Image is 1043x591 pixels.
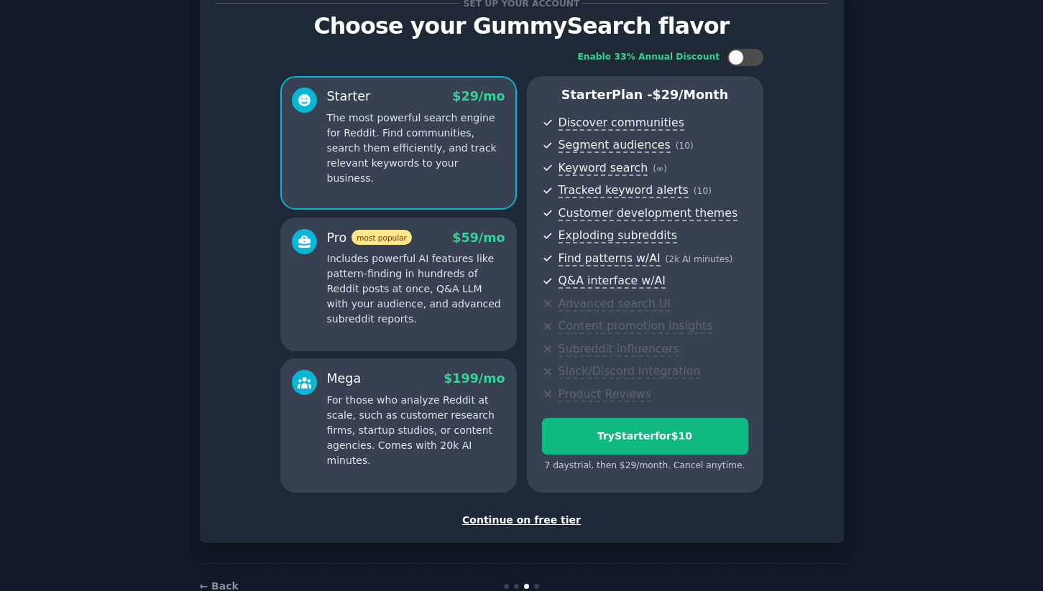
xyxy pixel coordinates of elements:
span: Customer development themes [559,206,738,221]
p: The most powerful search engine for Reddit. Find communities, search them efficiently, and track ... [327,111,505,186]
span: $ 29 /mo [452,89,505,103]
span: Advanced search UI [559,297,671,312]
div: Mega [327,370,362,388]
span: ( 2k AI minutes ) [666,254,733,264]
span: $ 199 /mo [444,371,505,386]
p: For those who analyze Reddit at scale, such as customer research firms, startup studios, or conte... [327,393,505,468]
span: Tracked keyword alerts [559,183,689,198]
span: $ 59 /mo [452,231,505,245]
p: Includes powerful AI features like pattern-finding in hundreds of Reddit posts at once, Q&A LLM w... [327,251,505,327]
span: Subreddit influencers [559,342,679,357]
span: ( 10 ) [694,186,712,196]
span: Slack/Discord integration [559,364,701,379]
div: Pro [327,229,412,247]
span: Content promotion insights [559,319,713,334]
span: Segment audiences [559,138,671,153]
span: Product Reviews [559,387,651,402]
span: $ 29 /month [653,88,729,102]
button: TryStarterfor$10 [542,418,748,455]
p: Choose your GummySearch flavor [215,14,829,39]
span: Discover communities [559,116,684,131]
p: Starter Plan - [542,86,748,104]
span: Q&A interface w/AI [559,274,666,289]
span: Exploding subreddits [559,228,677,243]
div: Continue on free tier [215,513,829,528]
div: Enable 33% Annual Discount [578,51,720,64]
div: Starter [327,88,371,106]
span: Find patterns w/AI [559,251,661,266]
div: Try Starter for $10 [543,429,748,444]
span: Keyword search [559,161,648,176]
div: 7 days trial, then $ 29 /month . Cancel anytime. [542,460,748,473]
span: ( ∞ ) [653,164,667,174]
span: ( 10 ) [676,141,694,151]
span: most popular [352,230,412,245]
